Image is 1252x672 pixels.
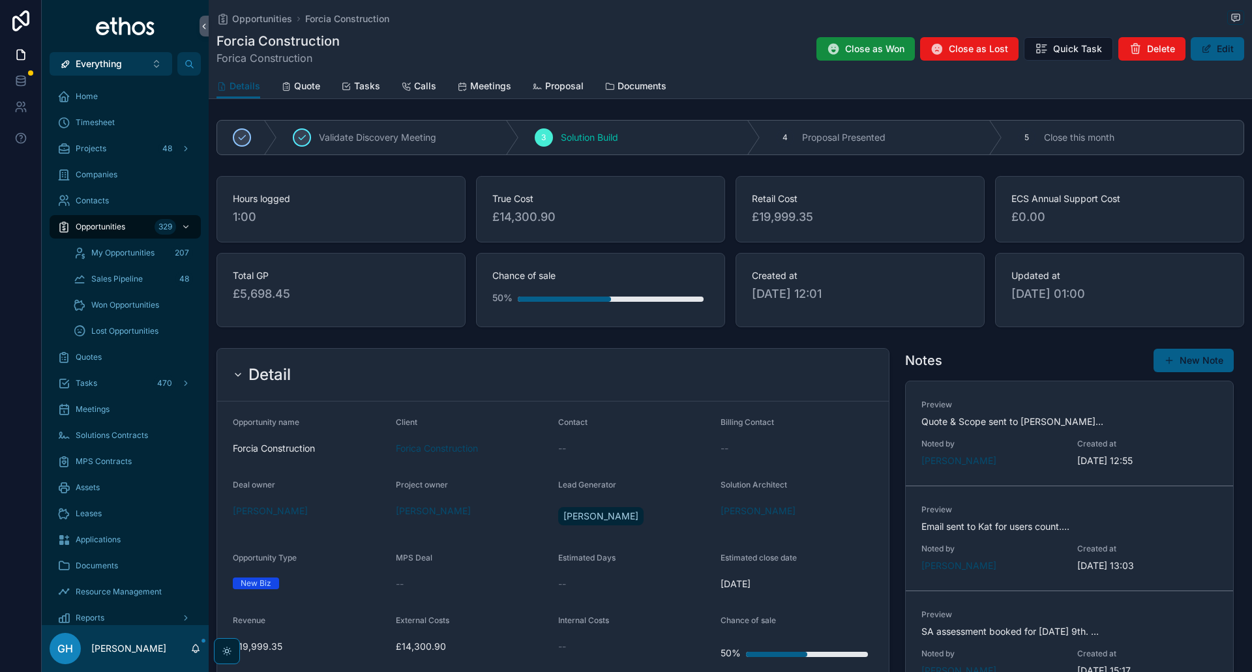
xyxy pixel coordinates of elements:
span: Applications [76,534,121,545]
span: Leases [76,508,102,519]
a: Tasks470 [50,372,201,395]
span: True Cost [492,192,709,205]
span: MPS Deal [396,553,432,562]
button: Quick Task [1024,37,1113,61]
span: Proposal [545,80,584,93]
a: [PERSON_NAME] [921,559,996,572]
span: -- [558,577,566,591]
span: Project owner [396,480,448,489]
a: Quotes [50,345,201,369]
a: MPS Contracts [50,450,201,473]
span: [DATE] [721,577,873,591]
span: Tasks [354,80,380,93]
span: -- [558,442,566,455]
span: Opportunity name [233,417,299,427]
span: Meetings [470,80,511,93]
a: [PERSON_NAME] [233,504,308,518]
a: Contacts [50,189,201,212]
span: £5,698.45 [233,285,449,303]
span: [PERSON_NAME] [563,510,638,523]
a: Won Opportunities [65,293,201,317]
a: Meetings [457,74,511,100]
span: £14,300.90 [492,208,709,226]
a: [PERSON_NAME] [721,504,796,518]
span: Created at [1077,649,1217,659]
p: [PERSON_NAME] [91,642,166,655]
span: Quote [294,80,320,93]
span: Contacts [76,196,109,206]
h1: Forcia Construction [216,32,340,50]
span: -- [396,577,404,591]
span: Close this month [1044,131,1114,144]
span: Reports [76,613,104,623]
div: 207 [171,245,193,261]
span: Contact [558,417,588,427]
div: 470 [153,375,176,391]
a: My Opportunities207 [65,241,201,265]
span: My Opportunities [91,248,155,258]
span: Details [230,80,260,93]
a: PreviewQuote & Scope sent to [PERSON_NAME]...Noted by[PERSON_NAME]Created at[DATE] 12:55 [906,381,1233,486]
div: scrollable content [42,76,209,625]
button: Close as Lost [920,37,1019,61]
span: Noted by [921,544,1062,554]
span: 4 [782,132,788,143]
span: Companies [76,169,117,180]
span: £0.00 [1011,208,1228,226]
button: Edit [1191,37,1244,61]
span: Home [76,91,98,102]
span: SA assessment booked for [DATE] 9th. ... [921,626,1099,637]
img: App logo [95,16,156,37]
a: Quote [281,74,320,100]
span: Solution Build [561,131,618,144]
a: Documents [604,74,666,100]
span: Tasks [76,378,97,388]
span: Created at [752,269,968,282]
span: Estimated Days [558,553,616,562]
span: Created at [1077,544,1217,554]
span: Forica Construction [216,50,340,66]
span: Documents [76,561,118,571]
a: Timesheet [50,111,201,134]
div: 50% [492,285,513,311]
span: 3 [541,132,546,143]
span: Lost Opportunities [91,326,158,336]
span: Timesheet [76,117,115,128]
a: Solutions Contracts [50,424,201,447]
span: Noted by [921,649,1062,659]
span: Assets [76,482,100,493]
span: Forica Construction [396,442,478,455]
a: Lost Opportunities [65,319,201,343]
span: Documents [618,80,666,93]
span: [DATE] 12:01 [752,285,968,303]
span: Close as Lost [949,42,1008,55]
div: 48 [158,141,176,156]
span: [DATE] 01:00 [1011,285,1228,303]
span: Sales Pipeline [91,274,143,284]
span: MPS Contracts [76,456,132,467]
span: £19,999.35 [752,208,968,226]
span: Client [396,417,417,427]
span: Validate Discovery Meeting [319,131,436,144]
span: ECS Annual Support Cost [1011,192,1228,205]
a: Documents [50,554,201,577]
span: Preview [921,504,1217,515]
a: Home [50,85,201,108]
span: Delete [1147,42,1175,55]
a: Leases [50,502,201,525]
h2: Detail [248,364,291,385]
a: Applications [50,528,201,551]
span: Solution Architect [721,480,787,489]
a: Companies [50,163,201,186]
span: Estimated close date [721,553,797,562]
span: £19,999.35 [233,640,385,653]
span: Resource Management [76,587,162,597]
span: -- [558,640,566,653]
a: Sales Pipeline48 [65,267,201,291]
span: [DATE] 13:03 [1077,559,1217,572]
span: Chance of sale [492,269,709,282]
a: Resource Management [50,580,201,604]
a: [PERSON_NAME] [396,504,471,518]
